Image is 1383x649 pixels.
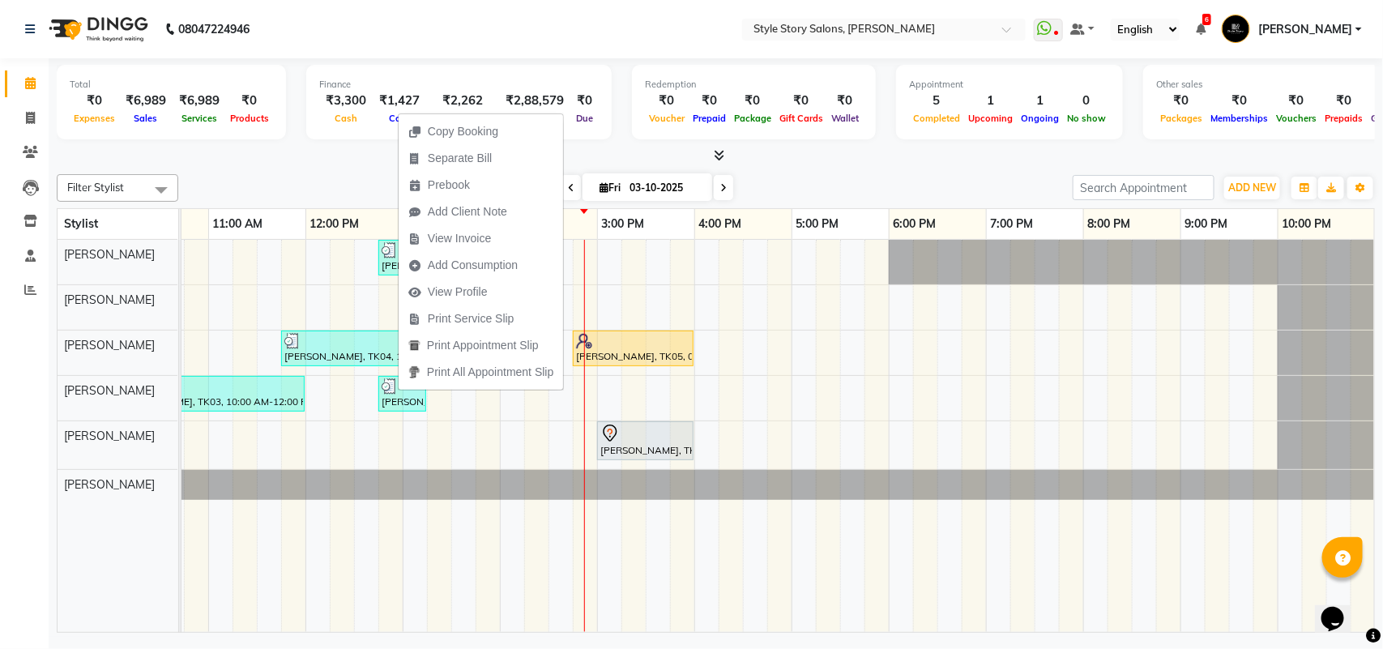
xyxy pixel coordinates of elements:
[306,212,364,236] a: 12:00 PM
[499,92,570,110] div: ₹2,88,579
[775,113,827,124] span: Gift Cards
[1202,14,1211,25] span: 6
[1084,212,1135,236] a: 8:00 PM
[598,212,649,236] a: 3:00 PM
[570,92,599,110] div: ₹0
[113,378,303,409] div: [PERSON_NAME], TK03, 10:00 AM-12:00 PM, Global Colour Amoniafree-[DEMOGRAPHIC_DATA],Head Massage ...
[1272,92,1321,110] div: ₹0
[1181,212,1232,236] a: 9:00 PM
[689,92,730,110] div: ₹0
[177,113,221,124] span: Services
[173,92,226,110] div: ₹6,989
[426,92,499,110] div: ₹2,262
[1017,113,1063,124] span: Ongoing
[64,292,155,307] span: [PERSON_NAME]
[1258,21,1352,38] span: [PERSON_NAME]
[70,92,119,110] div: ₹0
[64,429,155,443] span: [PERSON_NAME]
[428,284,488,301] span: View Profile
[209,212,267,236] a: 11:00 AM
[730,92,775,110] div: ₹0
[70,113,119,124] span: Expenses
[428,230,491,247] span: View Invoice
[319,92,373,110] div: ₹3,300
[408,339,420,352] img: printapt.png
[909,113,964,124] span: Completed
[41,6,152,52] img: logo
[730,113,775,124] span: Package
[645,113,689,124] span: Voucher
[1278,212,1336,236] a: 10:00 PM
[319,78,599,92] div: Finance
[695,212,746,236] a: 4:00 PM
[1272,113,1321,124] span: Vouchers
[331,113,361,124] span: Cash
[373,92,426,110] div: ₹1,427
[572,113,597,124] span: Due
[964,92,1017,110] div: 1
[178,6,250,52] b: 08047224946
[1224,177,1280,199] button: ADD NEW
[574,333,692,364] div: [PERSON_NAME], TK05, 02:45 PM-04:00 PM, Touchup Amoniea Free-[DEMOGRAPHIC_DATA]
[427,364,553,381] span: Print All Appointment Slip
[428,203,507,220] span: Add Client Note
[380,378,425,409] div: [PERSON_NAME], TK02, 12:45 PM-01:15 PM, Fruity Pedicure (₹1000),Treatment Shampoo And Conditionin...
[1196,22,1206,36] a: 6
[428,150,492,167] span: Separate Bill
[64,477,155,492] span: [PERSON_NAME]
[64,338,155,352] span: [PERSON_NAME]
[64,216,98,231] span: Stylist
[385,113,414,124] span: Card
[645,78,863,92] div: Redemption
[1063,92,1110,110] div: 0
[428,257,518,274] span: Add Consumption
[1222,15,1250,43] img: Tushar Pandey
[428,123,498,140] span: Copy Booking
[119,92,173,110] div: ₹6,989
[70,78,273,92] div: Total
[67,181,124,194] span: Filter Stylist
[599,424,692,458] div: [PERSON_NAME], TK01, 03:00 PM-04:00 PM, Cleanup Express
[1206,92,1272,110] div: ₹0
[283,333,457,364] div: [PERSON_NAME], TK04, 11:45 AM-01:35 PM, Hair Cut - Master - [DEMOGRAPHIC_DATA],Cleanup Royal (₹15...
[64,383,155,398] span: [PERSON_NAME]
[987,212,1038,236] a: 7:00 PM
[1156,92,1206,110] div: ₹0
[775,92,827,110] div: ₹0
[1206,113,1272,124] span: Memberships
[130,113,162,124] span: Sales
[827,113,863,124] span: Wallet
[1017,92,1063,110] div: 1
[909,92,964,110] div: 5
[64,247,155,262] span: [PERSON_NAME]
[890,212,941,236] a: 6:00 PM
[625,176,706,200] input: 2025-10-03
[645,92,689,110] div: ₹0
[689,113,730,124] span: Prepaid
[1156,113,1206,124] span: Packages
[909,78,1110,92] div: Appointment
[428,310,514,327] span: Print Service Slip
[1315,584,1367,633] iframe: chat widget
[827,92,863,110] div: ₹0
[226,113,273,124] span: Products
[1063,113,1110,124] span: No show
[792,212,843,236] a: 5:00 PM
[226,92,273,110] div: ₹0
[1321,92,1367,110] div: ₹0
[1321,113,1367,124] span: Prepaids
[408,366,420,378] img: printall.png
[427,337,539,354] span: Print Appointment Slip
[380,242,473,273] div: [PERSON_NAME], TK02, 12:45 PM-01:45 PM, Fruity Pedicure (₹1000)
[428,177,470,194] span: Prebook
[964,113,1017,124] span: Upcoming
[1228,181,1276,194] span: ADD NEW
[595,181,625,194] span: Fri
[1073,175,1214,200] input: Search Appointment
